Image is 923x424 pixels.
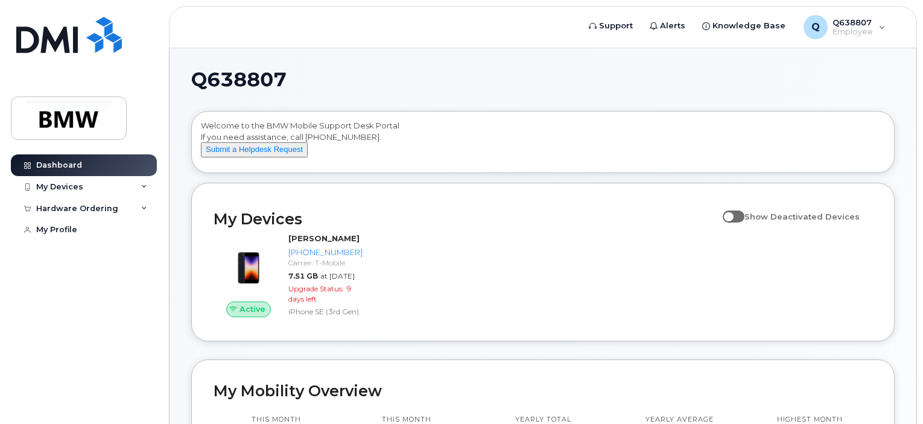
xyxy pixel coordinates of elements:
strong: [PERSON_NAME] [288,233,360,243]
span: Active [239,303,265,315]
span: at [DATE] [320,271,355,280]
div: [PHONE_NUMBER] [288,247,363,258]
a: Active[PERSON_NAME][PHONE_NUMBER]Carrier: T-Mobile7.51 GBat [DATE]Upgrade Status:9 days leftiPhon... [214,233,367,319]
h2: My Mobility Overview [214,382,872,400]
img: image20231002-3703462-1angbar.jpeg [223,239,274,290]
span: 7.51 GB [288,271,318,280]
span: Show Deactivated Devices [744,212,860,221]
input: Show Deactivated Devices [723,205,732,215]
span: Q638807 [191,71,287,89]
div: iPhone SE (3rd Gen) [288,306,363,317]
h2: My Devices [214,210,717,228]
button: Submit a Helpdesk Request [201,142,308,157]
a: Submit a Helpdesk Request [201,144,308,154]
span: 9 days left [288,284,351,303]
div: Carrier: T-Mobile [288,258,363,268]
div: Welcome to the BMW Mobile Support Desk Portal If you need assistance, call [PHONE_NUMBER]. [201,120,885,168]
span: Upgrade Status: [288,284,344,293]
